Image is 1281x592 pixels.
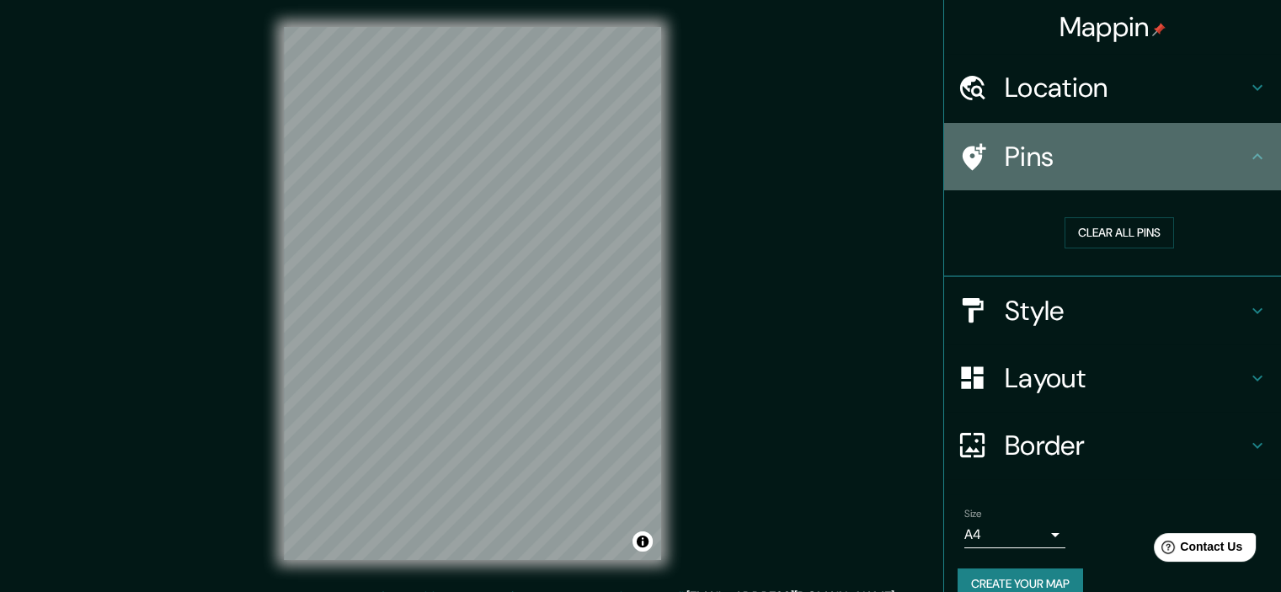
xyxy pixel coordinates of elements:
[1005,361,1247,395] h4: Layout
[284,27,661,560] canvas: Map
[964,521,1065,548] div: A4
[944,277,1281,344] div: Style
[944,123,1281,190] div: Pins
[632,531,653,552] button: Toggle attribution
[944,344,1281,412] div: Layout
[1005,429,1247,462] h4: Border
[1005,294,1247,328] h4: Style
[1005,140,1247,173] h4: Pins
[1005,71,1247,104] h4: Location
[1152,23,1166,36] img: pin-icon.png
[1131,526,1262,573] iframe: Help widget launcher
[944,54,1281,121] div: Location
[1065,217,1174,248] button: Clear all pins
[964,506,982,520] label: Size
[944,412,1281,479] div: Border
[1059,10,1166,44] h4: Mappin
